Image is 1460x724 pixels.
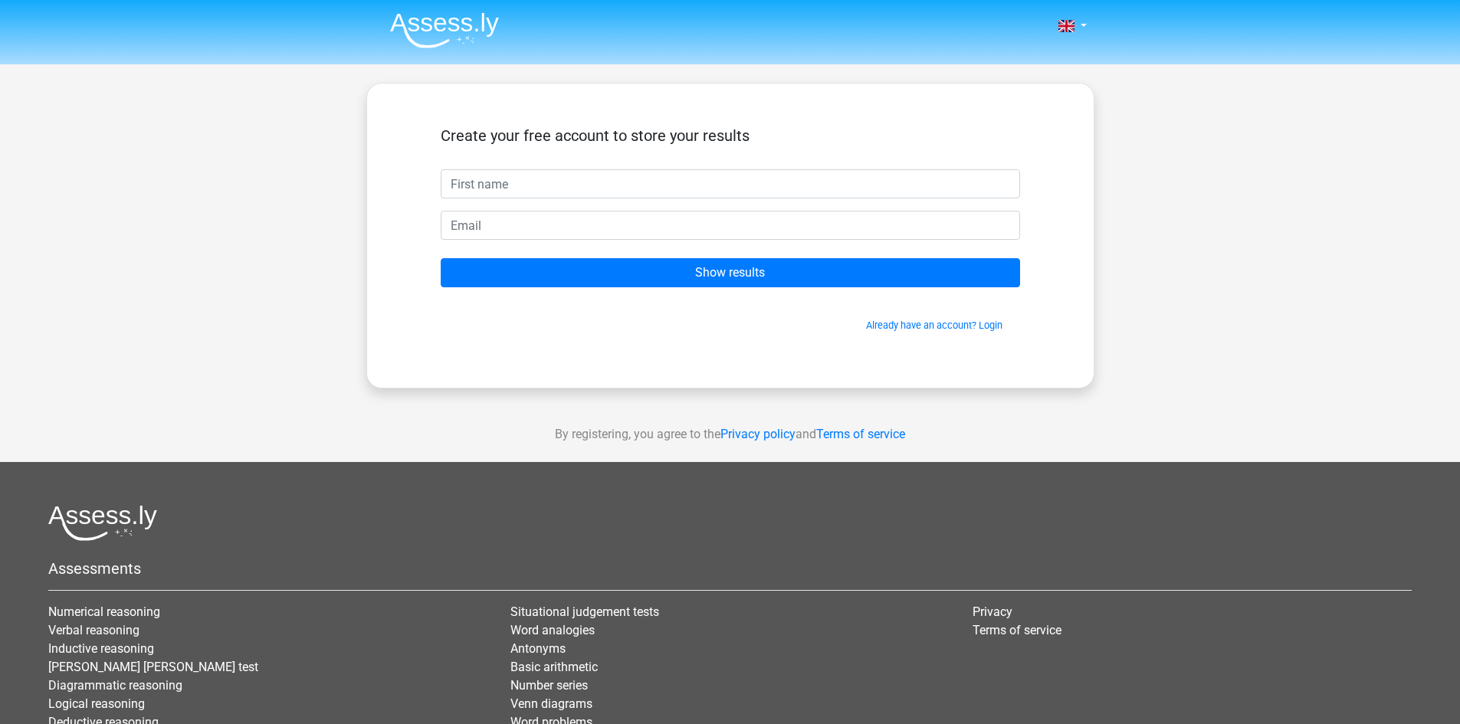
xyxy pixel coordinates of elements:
a: Already have an account? Login [866,319,1002,331]
input: First name [441,169,1020,198]
a: Terms of service [973,623,1061,637]
a: Antonyms [510,641,566,656]
img: Assessly [390,12,499,48]
a: [PERSON_NAME] [PERSON_NAME] test [48,660,258,674]
h5: Create your free account to store your results [441,126,1020,145]
a: Word analogies [510,623,595,637]
a: Inductive reasoning [48,641,154,656]
a: Verbal reasoning [48,623,139,637]
a: Situational judgement tests [510,604,659,619]
input: Show results [441,258,1020,287]
input: Email [441,211,1020,240]
a: Privacy policy [720,427,796,441]
a: Privacy [973,604,1012,619]
a: Basic arithmetic [510,660,598,674]
a: Venn diagrams [510,696,592,711]
a: Numerical reasoning [48,604,160,619]
h5: Assessments [48,559,1412,578]
a: Logical reasoning [48,696,145,711]
a: Diagrammatic reasoning [48,678,182,693]
img: Assessly logo [48,505,157,541]
a: Terms of service [816,427,905,441]
a: Number series [510,678,588,693]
